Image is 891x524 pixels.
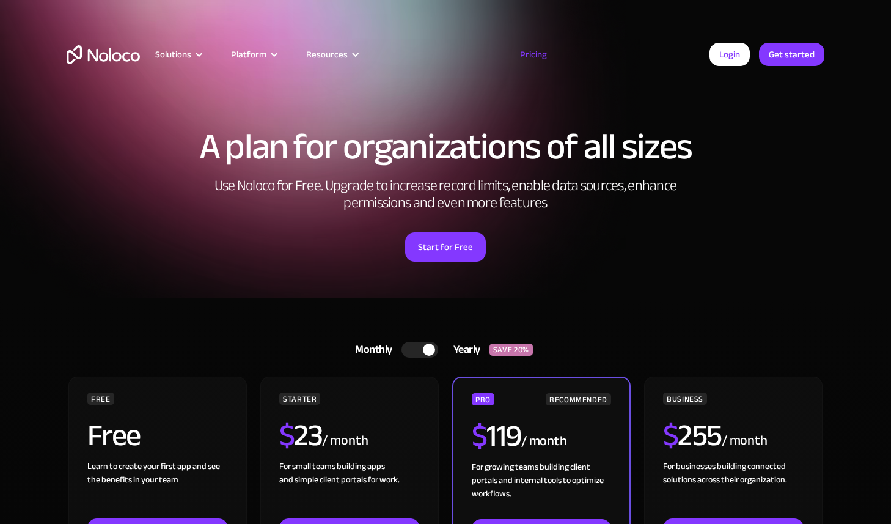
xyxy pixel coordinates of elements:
a: Login [710,43,750,66]
a: home [67,45,140,64]
div: Resources [306,46,348,62]
div: PRO [472,393,494,405]
div: / month [521,432,567,451]
div: Resources [291,46,372,62]
div: Platform [231,46,266,62]
span: $ [663,407,678,464]
div: Monthly [340,341,402,359]
a: Get started [759,43,824,66]
div: Platform [216,46,291,62]
h2: Free [87,420,141,451]
div: STARTER [279,393,320,405]
div: / month [322,431,368,451]
div: Learn to create your first app and see the benefits in your team ‍ [87,460,228,518]
h2: 23 [279,420,323,451]
div: Yearly [438,341,490,359]
div: BUSINESS [663,393,707,405]
div: For businesses building connected solutions across their organization. ‍ [663,460,804,518]
h2: Use Noloco for Free. Upgrade to increase record limits, enable data sources, enhance permissions ... [201,177,690,212]
div: / month [722,431,768,451]
div: For growing teams building client portals and internal tools to optimize workflows. [472,460,611,519]
div: SAVE 20% [490,344,533,356]
a: Pricing [505,46,562,62]
div: Solutions [140,46,216,62]
h2: 255 [663,420,722,451]
div: FREE [87,393,114,405]
span: $ [472,407,487,465]
div: For small teams building apps and simple client portals for work. ‍ [279,460,420,518]
h2: 119 [472,421,521,451]
span: $ [279,407,295,464]
div: Solutions [155,46,191,62]
div: RECOMMENDED [546,393,611,405]
h1: A plan for organizations of all sizes [67,128,824,165]
a: Start for Free [405,232,486,262]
